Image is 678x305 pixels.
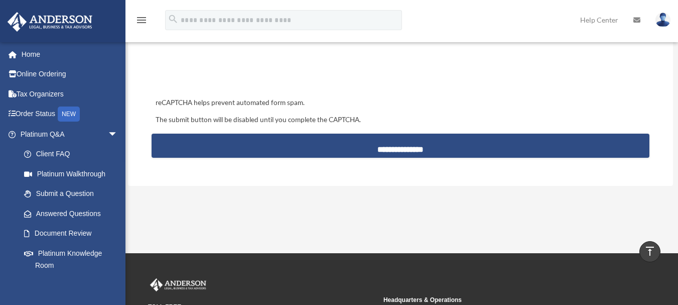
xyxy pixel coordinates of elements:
[14,184,133,204] a: Submit a Question
[152,114,649,126] div: The submit button will be disabled until you complete the CAPTCHA.
[7,64,133,84] a: Online Ordering
[655,13,670,27] img: User Pic
[58,107,80,122] div: NEW
[14,243,133,275] a: Platinum Knowledge Room
[168,14,179,25] i: search
[135,18,148,26] a: menu
[108,124,128,145] span: arrow_drop_down
[148,278,208,291] img: Anderson Advisors Platinum Portal
[7,104,133,125] a: Order StatusNEW
[14,224,128,244] a: Document Review
[14,204,133,224] a: Answered Questions
[14,144,133,164] a: Client FAQ
[5,12,95,32] img: Anderson Advisors Platinum Portal
[639,241,660,262] a: vertical_align_top
[135,14,148,26] i: menu
[152,97,649,109] div: reCAPTCHA helps prevent automated form spam.
[14,164,133,184] a: Platinum Walkthrough
[7,44,133,64] a: Home
[7,84,133,104] a: Tax Organizers
[644,245,656,257] i: vertical_align_top
[7,124,133,144] a: Platinum Q&Aarrow_drop_down
[153,37,305,76] iframe: reCAPTCHA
